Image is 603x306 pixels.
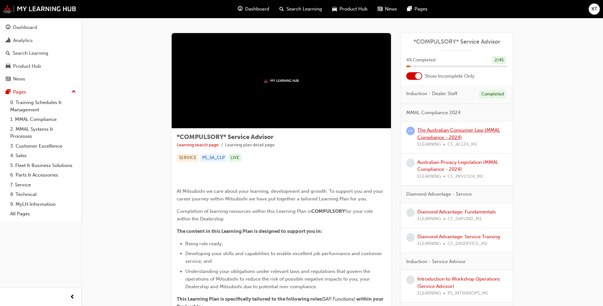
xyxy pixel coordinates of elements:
div: LIVE [228,154,242,162]
img: mmal [3,5,76,13]
div: PS_SA_CLP [200,154,227,162]
a: 1. MMAL Compliance [8,115,79,124]
div: Search Learning [13,50,48,57]
a: Analytics [3,35,79,46]
a: 2. MMAL Systems & Processes [8,124,79,141]
span: Being role ready; [185,241,223,247]
a: 8. Technical [8,190,79,199]
span: guage-icon [238,5,243,13]
a: Product Hub [3,60,79,72]
a: search-iconSearch Learning [274,3,327,16]
div: News [13,75,25,83]
span: pages-icon [407,5,412,13]
a: Introduction to Workshop Operations (Service Advisor) [417,276,500,289]
span: ELEARNING [417,240,441,247]
span: 4 % Completed [406,57,435,64]
div: Dashboard [13,24,37,31]
button: KT [589,3,600,15]
span: Developing your skills and capabilities to enable excellent job performance and customer service;... [185,251,383,264]
li: Learning plan detail page [225,142,275,149]
span: learningRecordVerb_NONE-icon [406,159,415,167]
a: pages-iconPages [402,3,433,16]
span: ELEARNING [417,141,441,148]
span: prev-icon [70,293,75,301]
a: 5. Fleet & Business Solutions [8,161,79,170]
a: 9. MyLH Information [8,199,79,209]
a: news-iconNews [373,3,402,16]
a: Dashboard [3,22,79,33]
span: Dashboard [245,5,269,13]
span: Search Learning [286,5,322,13]
span: News [385,5,397,13]
span: news-icon [6,76,10,82]
span: ELEARNING [417,290,441,297]
a: 7. Service [8,180,79,190]
span: CF_PRVCY24_M1 [448,173,483,180]
span: pages-icon [6,89,10,95]
span: ELEARNING [417,215,441,223]
div: Product Hub [13,63,41,70]
a: Learning search page [177,142,219,148]
span: search-icon [279,5,284,13]
span: PS_INTWRKOPS_M1 [448,290,488,297]
a: The Australian Consumer Law (MMAL Compliance - 2024) [417,127,500,140]
span: car-icon [6,64,10,69]
span: learningRecordVerb_NONE-icon [406,233,415,242]
span: car-icon [332,5,337,13]
span: up-icon [72,88,76,96]
span: The content in this Learning Plan is designed to support you in: [177,228,322,234]
span: This Learning Plan is specifically tailored to the following roles [177,296,322,302]
span: CF_ACL24_M1 [448,141,477,148]
a: 6. Parts & Accessories [8,170,79,180]
a: News [3,73,79,85]
div: 2 / 45 [492,56,506,65]
span: KT [592,5,597,13]
a: Diamond Advantage: Fundamentals [417,209,496,215]
a: guage-iconDashboard [233,3,274,16]
span: Induction - Dealer Staff [406,90,457,97]
button: Pages [3,86,79,98]
span: Understanding your obligations under relevant laws and regulations that govern the operations of ... [185,268,372,289]
button: DashboardAnalyticsSearch LearningProduct HubNews [3,20,79,86]
span: *COMPULSORY* Service Advisor [177,133,273,141]
span: ELEARNING [417,173,441,180]
span: MMAL Compliance 2024 [406,109,461,116]
div: Pages [13,88,26,96]
a: *COMPULSORY* Service Advisor [406,38,507,45]
span: Diamond Advantage - Service [406,191,472,198]
span: At Mitsubishi we care about your learning, development and growth. To support you and your career... [177,188,385,202]
div: Completed [479,90,506,99]
span: Show Incomplete Only [425,73,475,80]
a: Diamond Advantage: Service Training [417,234,500,240]
img: mmal [264,79,299,83]
span: news-icon [378,5,382,13]
span: Completion of learning resources within this Learning Plan is [177,208,311,214]
span: CF_DASERVICE_M2 [448,240,488,247]
span: chart-icon [6,38,10,44]
span: Induction - Service Advisor [406,258,466,265]
span: learningRecordVerb_NONE-icon [406,275,415,284]
div: SERVICE [177,154,199,162]
a: 3. Customer Excellence [8,141,79,151]
span: learningRecordVerb_ATTEMPT-icon [406,127,415,135]
span: CF_DAFUND_M1 [448,215,482,223]
span: guage-icon [6,25,10,31]
span: learningRecordVerb_NONE-icon [406,208,415,217]
span: Pages [415,5,428,13]
a: Australian Privacy Legislation (MMAL Compliance - 2024) [417,159,498,172]
a: 4. Sales [8,151,79,161]
a: All Pages [8,209,79,219]
span: Product Hub [339,5,367,13]
a: car-iconProduct Hub [327,3,373,16]
div: Analytics [13,37,33,44]
span: (SAP Functions) [322,296,355,302]
a: Search Learning [3,47,79,59]
span: COMPULSORY [311,208,345,214]
span: for your role within the Dealership. [177,208,374,222]
a: 0. Training Schedules & Management [8,98,79,115]
span: search-icon [6,51,10,56]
